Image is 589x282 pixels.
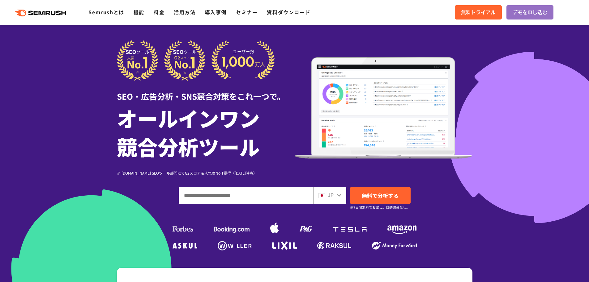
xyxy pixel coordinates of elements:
[350,204,410,210] small: ※7日間無料でお試し。自動課金なし。
[236,8,258,16] a: セミナー
[461,8,496,16] span: 無料トライアル
[134,8,144,16] a: 機能
[117,170,295,176] div: ※ [DOMAIN_NAME] SEOツール部門にてG2スコア＆人気度No.1獲得（[DATE]時点）
[117,104,295,161] h1: オールインワン 競合分析ツール
[179,187,313,204] input: ドメイン、キーワードまたはURLを入力してください
[350,187,411,204] a: 無料で分析する
[267,8,310,16] a: 資料ダウンロード
[154,8,164,16] a: 料金
[205,8,227,16] a: 導入事例
[88,8,124,16] a: Semrushとは
[174,8,195,16] a: 活用方法
[455,5,502,20] a: 無料トライアル
[117,81,295,102] div: SEO・広告分析・SNS競合対策をこれ一つで。
[513,8,547,16] span: デモを申し込む
[328,191,334,198] span: JP
[506,5,553,20] a: デモを申し込む
[362,192,399,199] span: 無料で分析する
